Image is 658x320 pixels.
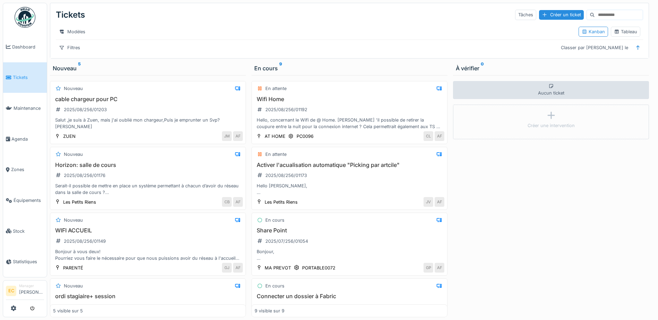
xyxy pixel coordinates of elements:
div: Nouveau [64,217,83,223]
a: Tickets [3,62,47,93]
div: PC0096 [297,133,314,140]
div: Bonjour à vous deux! Pourriez vous faire le nécessaire pour que nous puissions avoir du réseau à ... [53,248,243,261]
div: 5 visible sur 5 [53,308,83,314]
div: Kanban [582,28,605,35]
div: 2025/08/256/01149 [64,238,106,245]
div: ZUEN [63,133,76,140]
div: GP [424,263,433,273]
h3: ordi stagiaire+ session [53,293,243,300]
sup: 0 [481,64,484,72]
span: Dashboard [12,44,44,50]
div: CB [222,197,232,207]
h3: cable chargeur pour PC [53,96,243,103]
a: Équipements [3,185,47,216]
div: Créer un ticket [539,10,584,19]
div: Nouveau [64,151,83,158]
div: Tableau [614,28,637,35]
div: 2025/08/256/01203 [64,106,107,113]
div: En cours [254,64,445,72]
div: Manager [19,283,44,288]
a: EC Manager[PERSON_NAME] [6,283,44,300]
div: Nouveau [64,283,83,289]
div: Hello, concernant le Wifi de @ Home. [PERSON_NAME] 'il possible de retirer la coupure entre la nu... [255,117,444,130]
div: Tâches [515,10,536,20]
div: AF [435,197,444,207]
div: PARENTÉ [63,265,83,271]
span: Zones [11,166,44,173]
span: Statistiques [13,258,44,265]
a: Stock [3,216,47,247]
div: JV [424,197,433,207]
div: Les Petits Riens [63,199,96,205]
div: En attente [265,85,287,92]
h3: Share Point [255,227,444,234]
div: Créer une intervention [528,122,575,129]
div: AT HOME [265,133,285,140]
div: MA PREVOT [265,265,291,271]
div: Bonjour, Des fichiers dans [GEOGRAPHIC_DATA] semblent être bloqués en mode actualisation. Les don... [255,248,444,261]
div: CL [424,131,433,141]
span: Maintenance [14,105,44,112]
sup: 9 [279,64,282,72]
li: EC [6,286,16,296]
div: Tickets [56,6,85,24]
span: Tickets [13,74,44,81]
div: GJ [222,263,232,273]
sup: 5 [78,64,81,72]
div: AF [435,263,444,273]
div: PORTABLE0072 [302,265,335,271]
div: Modèles [56,27,88,37]
div: En attente [265,151,287,158]
div: AF [233,197,243,207]
h3: WIFI ACCUEIL [53,227,243,234]
li: [PERSON_NAME] [19,283,44,298]
h3: Activer l'acualisation automatique "Picking par artcile" [255,162,444,168]
div: Classer par [PERSON_NAME] le [558,43,631,53]
div: Hello [PERSON_NAME], Encore une demande Power BI! Peux-tu activer l'actualisation automatique du ... [255,183,444,196]
div: 2025/08/256/01150 [64,304,106,310]
div: AF [233,131,243,141]
h3: Horizon: salle de cours [53,162,243,168]
a: Dashboard [3,32,47,62]
span: Agenda [11,136,44,142]
div: À vérifier [456,64,646,72]
h3: Wifi Home [255,96,444,103]
div: Aucun ticket [453,81,649,99]
div: En cours [265,283,284,289]
div: Nouveau [53,64,243,72]
div: AF [233,263,243,273]
h3: Connecter un dossier à Fabric [255,293,444,300]
span: Équipements [14,197,44,204]
a: Agenda [3,124,47,154]
div: 2025/07/256/01054 [265,238,308,245]
div: 9 visible sur 9 [255,308,284,314]
a: Maintenance [3,93,47,124]
div: Nouveau [64,85,83,92]
a: Zones [3,154,47,185]
div: En cours [265,217,284,223]
div: Serait-il possible de mettre en place un système permettant à chacun d’avoir du réseau dans la sa... [53,183,243,196]
div: 2025/08/256/01192 [265,106,307,113]
img: Badge_color-CXgf-gQk.svg [15,7,35,28]
div: 2025/08/256/01173 [265,172,307,179]
div: Salut ,je suis à Zuen, mais j'ai oublié mon chargeur,Puis je emprunter un Svp? [PERSON_NAME] [53,117,243,130]
div: 2025/08/256/01176 [64,172,105,179]
a: Statistiques [3,247,47,277]
span: Stock [13,228,44,234]
div: Les Petits Riens [265,199,298,205]
div: Filtres [56,43,83,53]
div: 2025/07/256/00982 [265,304,309,310]
div: AF [435,131,444,141]
div: JM [222,131,232,141]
